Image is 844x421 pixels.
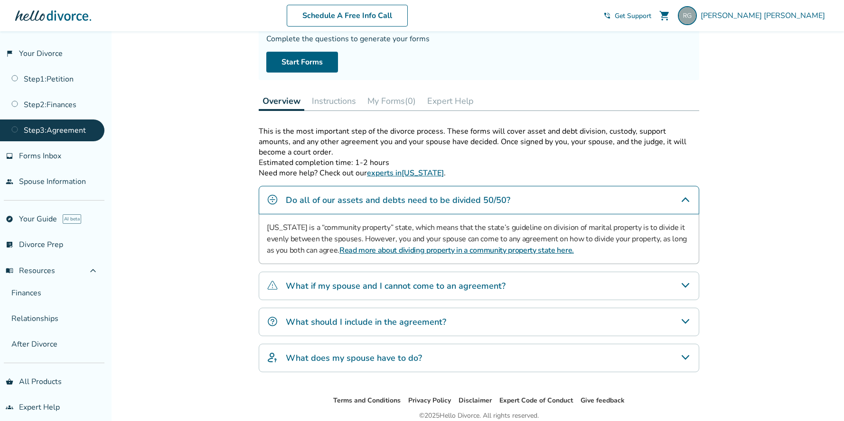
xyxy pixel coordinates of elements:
[701,10,829,21] span: [PERSON_NAME] [PERSON_NAME]
[6,241,13,248] span: list_alt_check
[364,92,420,110] button: My Forms(0)
[6,267,13,275] span: menu_book
[659,10,670,21] span: shopping_cart
[286,280,506,292] h4: What if my spouse and I cannot come to an agreement?
[286,194,510,206] h4: Do all of our assets and debts need to be divided 50/50?
[267,352,278,363] img: What does my spouse have to do?
[339,245,574,256] a: Read more about dividing property in a community property state here.
[6,50,13,57] span: flag_2
[6,265,55,276] span: Resources
[6,378,13,385] span: shopping_basket
[581,395,625,406] li: Give feedback
[6,178,13,185] span: people
[6,215,13,223] span: explore
[367,168,444,178] a: experts in[US_STATE]
[459,395,492,406] li: Disclaimer
[266,52,338,73] a: Start Forms
[259,168,699,178] p: Need more help? Check out our .
[615,11,651,20] span: Get Support
[266,34,692,44] div: Complete the questions to generate your forms
[259,186,699,214] div: Do all of our assets and debts need to be divided 50/50?
[286,316,446,328] h4: What should I include in the agreement?
[678,6,697,25] img: rochellegillum@hotmail.com
[259,308,699,336] div: What should I include in the agreement?
[267,280,278,291] img: What if my spouse and I cannot come to an agreement?
[63,214,81,224] span: AI beta
[6,152,13,160] span: inbox
[259,92,304,111] button: Overview
[603,11,651,20] a: phone_in_talkGet Support
[797,375,844,421] iframe: Chat Widget
[333,396,401,405] a: Terms and Conditions
[267,194,278,205] img: Do all of our assets and debts need to be divided 50/50?
[267,222,691,256] p: [US_STATE] is a “community property” state, which means that the state’s guideline on division of...
[267,316,278,327] img: What should I include in the agreement?
[259,272,699,300] div: What if my spouse and I cannot come to an agreement?
[259,157,699,168] p: Estimated completion time: 1-2 hours
[6,403,13,411] span: groups
[423,92,478,110] button: Expert Help
[603,12,611,19] span: phone_in_talk
[286,352,422,364] h4: What does my spouse have to do?
[499,396,573,405] a: Expert Code of Conduct
[287,5,408,27] a: Schedule A Free Info Call
[308,92,360,110] button: Instructions
[87,265,99,276] span: expand_less
[408,396,451,405] a: Privacy Policy
[19,151,61,161] span: Forms Inbox
[259,344,699,372] div: What does my spouse have to do?
[259,126,699,157] p: This is the most important step of the divorce process. These forms will cover asset and debt div...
